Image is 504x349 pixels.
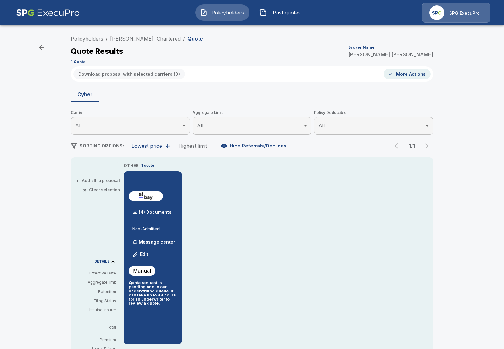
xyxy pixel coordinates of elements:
[106,35,108,42] li: /
[429,5,444,20] img: Agency Icon
[348,52,433,57] p: [PERSON_NAME] [PERSON_NAME]
[314,109,433,116] span: Policy Deductible
[406,143,418,148] p: 1 / 1
[71,87,99,102] button: Cyber
[94,260,110,263] p: DETAILS
[139,210,171,214] p: (4) Documents
[84,188,120,192] button: ×Clear selection
[255,4,309,21] button: Past quotes IconPast quotes
[348,46,375,49] p: Broker Name
[76,280,116,285] p: Aggregate limit
[183,35,185,42] li: /
[124,163,139,169] p: OTHER
[71,35,203,42] nav: breadcrumb
[220,140,289,152] button: Hide Referrals/Declines
[83,188,87,192] span: ×
[141,163,143,168] p: 1
[144,163,154,168] p: quote
[129,281,177,305] p: Quote request is pending and in our underwriting queue. It can take up to 48 hours for an underwr...
[73,69,185,79] button: Download proposal with selected carriers (0)
[71,36,103,42] a: Policyholders
[318,122,325,129] span: All
[76,298,116,304] p: Filing Status
[16,3,80,23] img: AA Logo
[188,36,203,41] p: Quote
[132,227,177,231] p: Non-Admitted
[76,325,121,329] p: Total
[131,191,160,201] img: atbaycybersurplus
[269,9,304,16] span: Past quotes
[132,143,162,149] div: Lowest price
[130,248,151,261] button: Edit
[76,289,116,295] p: Retention
[195,4,249,21] button: Policyholders IconPolicyholders
[259,9,267,16] img: Past quotes Icon
[197,122,203,129] span: All
[71,47,123,55] p: Quote Results
[139,239,175,245] p: Message center
[422,3,490,23] a: Agency IconSPG ExecuPro
[71,60,86,64] p: 1 Quote
[76,270,116,276] p: Effective Date
[76,179,79,183] span: +
[200,9,208,16] img: Policyholders Icon
[384,69,431,79] button: More Actions
[80,143,124,148] span: SORTING OPTIONS:
[110,36,181,42] a: [PERSON_NAME], Chartered
[178,143,207,149] div: Highest limit
[193,109,312,116] span: Aggregate Limit
[71,109,190,116] span: Carrier
[77,179,120,183] button: +Add all to proposal
[76,307,116,313] p: Issuing Insurer
[75,122,81,129] span: All
[449,10,480,16] p: SPG ExecuPro
[76,338,121,342] p: Premium
[133,267,151,274] p: Manual
[210,9,245,16] span: Policyholders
